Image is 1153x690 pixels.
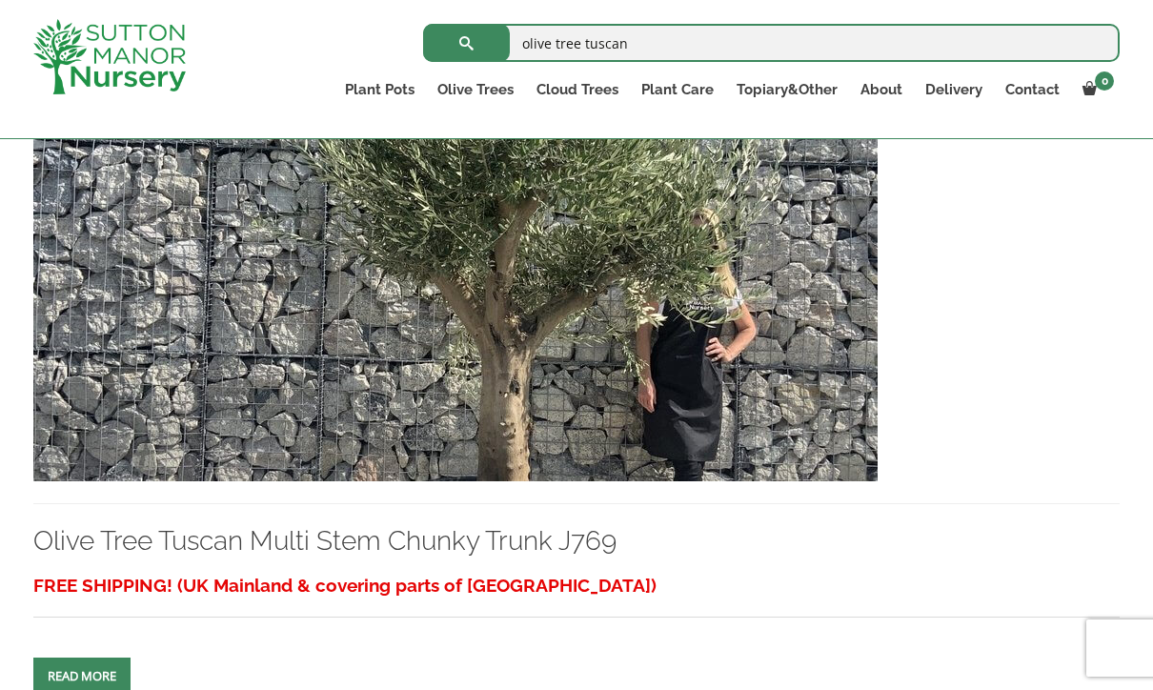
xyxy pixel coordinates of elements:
input: Search... [423,24,1120,62]
a: Delivery [914,76,994,103]
a: Contact [994,76,1071,103]
a: Olive Tree Tuscan Multi Stem Chunky Trunk J769 [33,525,617,557]
a: About [849,76,914,103]
a: Plant Care [630,76,725,103]
h3: FREE SHIPPING! (UK Mainland & covering parts of [GEOGRAPHIC_DATA]) [33,568,1120,603]
img: logo [33,19,186,94]
a: Olive Trees [426,76,525,103]
a: Olive Tree Tuscan Multi Stem Chunky Trunk J769 [33,266,878,284]
a: Topiary&Other [725,76,849,103]
a: Plant Pots [334,76,426,103]
a: 0 [1071,76,1120,103]
a: Cloud Trees [525,76,630,103]
span: 0 [1095,71,1114,91]
img: Olive Tree Tuscan Multi Stem Chunky Trunk J769 - 0FD7103A 4340 4BCB B7FA 77D19B7A0237 1 105 c [33,71,878,481]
